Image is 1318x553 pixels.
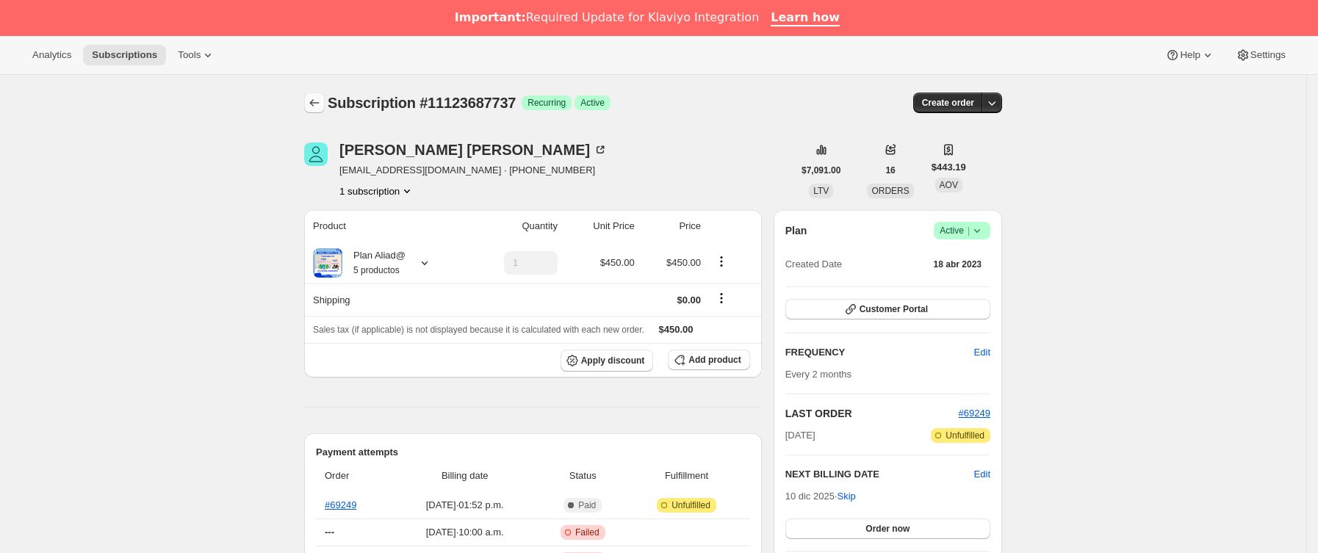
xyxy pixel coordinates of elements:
[328,95,516,111] span: Subscription #11123687737
[946,430,984,441] span: Unfulfilled
[838,489,856,504] span: Skip
[965,341,999,364] button: Edit
[802,165,840,176] span: $7,091.00
[304,283,467,316] th: Shipping
[968,225,970,236] span: |
[710,290,733,306] button: Shipping actions
[313,248,342,278] img: product img
[575,527,599,538] span: Failed
[785,299,990,319] button: Customer Portal
[396,525,533,540] span: [DATE] · 10:00 a.m.
[1156,45,1223,65] button: Help
[940,180,958,190] span: AOV
[639,210,705,242] th: Price
[668,350,749,370] button: Add product
[885,165,895,176] span: 16
[688,354,741,366] span: Add product
[813,186,829,196] span: LTV
[316,445,750,460] h2: Payment attempts
[169,45,224,65] button: Tools
[304,142,328,166] span: Miranda Romero Fuentes
[785,223,807,238] h2: Plan
[677,294,701,306] span: $0.00
[932,160,966,175] span: $443.19
[959,408,990,419] a: #69249
[659,324,694,335] span: $450.00
[940,223,984,238] span: Active
[561,350,654,372] button: Apply discount
[671,499,710,511] span: Unfulfilled
[455,10,759,25] div: Required Update for Klaviyo Integration
[785,345,974,360] h2: FREQUENCY
[83,45,166,65] button: Subscriptions
[578,499,596,511] span: Paid
[542,469,623,483] span: Status
[304,210,467,242] th: Product
[785,491,856,502] span: 10 dic 2025 ·
[396,469,533,483] span: Billing date
[92,49,157,61] span: Subscriptions
[339,163,608,178] span: [EMAIL_ADDRESS][DOMAIN_NAME] · [PHONE_NUMBER]
[785,467,974,482] h2: NEXT BILLING DATE
[974,345,990,360] span: Edit
[325,527,334,538] span: ---
[829,485,865,508] button: Skip
[353,265,400,275] small: 5 productos
[339,184,414,198] button: Product actions
[934,259,982,270] span: 18 abr 2023
[24,45,80,65] button: Analytics
[876,160,904,181] button: 16
[666,257,701,268] span: $450.00
[562,210,639,242] th: Unit Price
[785,257,842,272] span: Created Date
[313,325,644,335] span: Sales tax (if applicable) is not displayed because it is calculated with each new order.
[316,460,392,492] th: Order
[581,355,645,366] span: Apply discount
[785,518,990,539] button: Order now
[922,97,974,109] span: Create order
[959,406,990,421] button: #69249
[396,498,533,513] span: [DATE] · 01:52 p.m.
[632,469,741,483] span: Fulfillment
[785,369,851,380] span: Every 2 months
[304,93,325,113] button: Subscriptions
[871,186,909,196] span: ORDERS
[1250,49,1286,61] span: Settings
[342,248,406,278] div: Plan Aliad@
[455,10,526,24] b: Important:
[771,10,840,26] a: Learn how
[1180,49,1200,61] span: Help
[32,49,71,61] span: Analytics
[785,428,815,443] span: [DATE]
[339,142,608,157] div: [PERSON_NAME] [PERSON_NAME]
[974,467,990,482] button: Edit
[913,93,983,113] button: Create order
[793,160,849,181] button: $7,091.00
[580,97,605,109] span: Active
[178,49,201,61] span: Tools
[865,523,910,535] span: Order now
[527,97,566,109] span: Recurring
[785,406,959,421] h2: LAST ORDER
[860,303,928,315] span: Customer Portal
[467,210,562,242] th: Quantity
[925,254,990,275] button: 18 abr 2023
[600,257,635,268] span: $450.00
[710,253,733,270] button: Product actions
[1227,45,1294,65] button: Settings
[325,499,356,510] a: #69249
